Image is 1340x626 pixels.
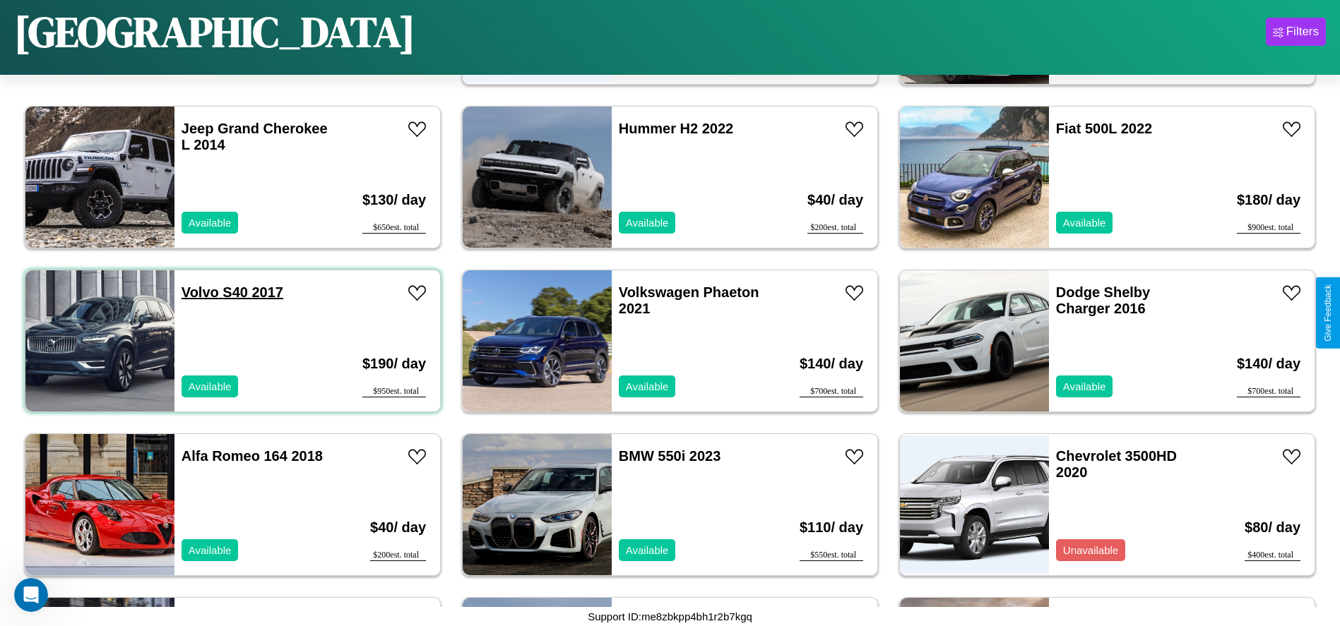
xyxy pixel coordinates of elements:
[1237,342,1300,386] h3: $ 140 / day
[807,222,863,234] div: $ 200 est. total
[800,505,863,550] h3: $ 110 / day
[370,550,426,561] div: $ 200 est. total
[14,3,415,61] h1: [GEOGRAPHIC_DATA]
[370,505,426,550] h3: $ 40 / day
[1237,222,1300,234] div: $ 900 est. total
[182,448,323,464] a: Alfa Romeo 164 2018
[626,213,669,232] p: Available
[1063,377,1106,396] p: Available
[800,342,863,386] h3: $ 140 / day
[1266,18,1326,46] button: Filters
[1056,121,1152,136] a: Fiat 500L 2022
[362,386,426,397] div: $ 950 est. total
[189,213,232,232] p: Available
[807,178,863,222] h3: $ 40 / day
[362,178,426,222] h3: $ 130 / day
[1245,505,1300,550] h3: $ 80 / day
[1286,25,1319,39] div: Filters
[189,377,232,396] p: Available
[588,607,752,626] p: Support ID: me8zbkpp4bh1r2b7kgq
[1056,284,1150,316] a: Dodge Shelby Charger 2016
[1063,213,1106,232] p: Available
[1237,386,1300,397] div: $ 700 est. total
[1056,448,1177,480] a: Chevrolet 3500HD 2020
[800,550,863,561] div: $ 550 est. total
[619,121,733,136] a: Hummer H2 2022
[362,222,426,234] div: $ 650 est. total
[182,284,283,300] a: Volvo S40 2017
[189,541,232,560] p: Available
[1323,284,1333,342] div: Give Feedback
[1245,550,1300,561] div: $ 400 est. total
[1063,541,1118,560] p: Unavailable
[182,121,328,152] a: Jeep Grand Cherokee L 2014
[626,377,669,396] p: Available
[14,578,48,612] iframe: Intercom live chat
[619,448,721,464] a: BMW 550i 2023
[626,541,669,560] p: Available
[619,284,759,316] a: Volkswagen Phaeton 2021
[800,386,863,397] div: $ 700 est. total
[362,342,426,386] h3: $ 190 / day
[1237,178,1300,222] h3: $ 180 / day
